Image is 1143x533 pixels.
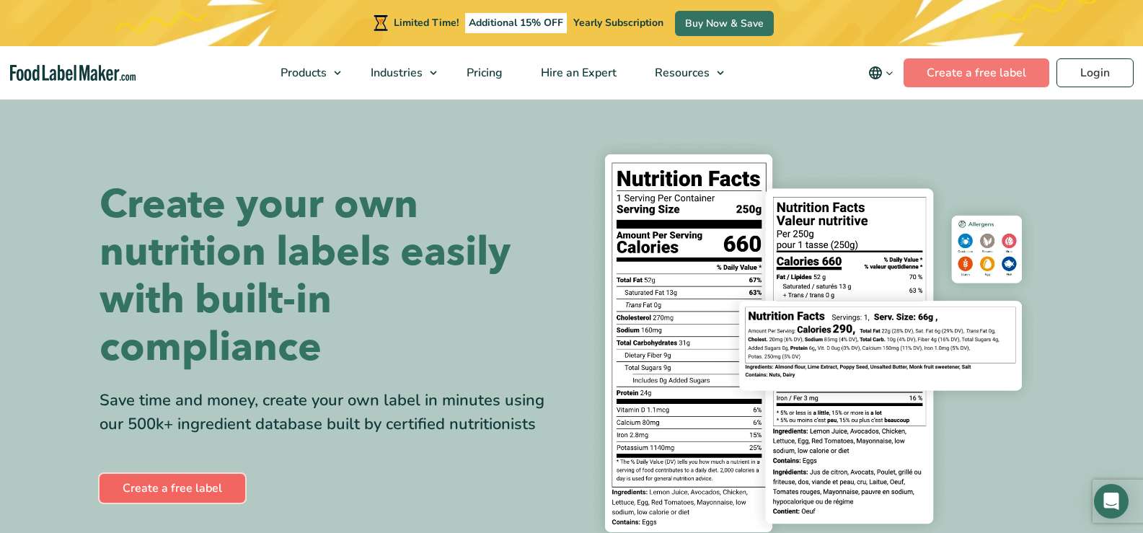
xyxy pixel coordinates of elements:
a: Pricing [448,46,518,100]
h1: Create your own nutrition labels easily with built-in compliance [100,181,561,371]
span: Limited Time! [394,16,459,30]
span: Yearly Subscription [573,16,663,30]
a: Buy Now & Save [675,11,774,36]
span: Products [276,65,328,81]
span: Additional 15% OFF [465,13,567,33]
span: Pricing [462,65,504,81]
span: Resources [650,65,711,81]
a: Industries [352,46,444,100]
div: Open Intercom Messenger [1094,484,1129,519]
a: Products [262,46,348,100]
a: Create a free label [904,58,1049,87]
span: Hire an Expert [537,65,618,81]
div: Save time and money, create your own label in minutes using our 500k+ ingredient database built b... [100,389,561,436]
a: Create a free label [100,474,245,503]
span: Industries [366,65,424,81]
a: Login [1056,58,1134,87]
a: Resources [636,46,731,100]
a: Hire an Expert [522,46,632,100]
